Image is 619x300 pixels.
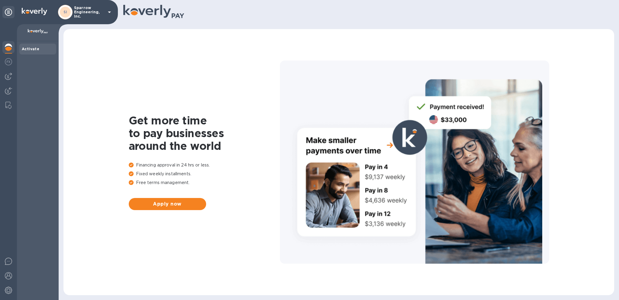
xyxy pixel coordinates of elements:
b: SI [63,10,67,14]
img: Logo [22,8,47,15]
div: Unpin categories [2,6,15,18]
p: Fixed weekly installments. [129,171,280,177]
span: Apply now [134,200,201,208]
img: Foreign exchange [5,58,12,65]
p: Financing approval in 24 hrs or less. [129,162,280,168]
p: Free terms management. [129,180,280,186]
b: Activate [22,47,39,51]
p: Sparrow Engineering, Inc. [74,6,104,18]
h1: Get more time to pay businesses around the world [129,114,280,152]
button: Apply now [129,198,206,210]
